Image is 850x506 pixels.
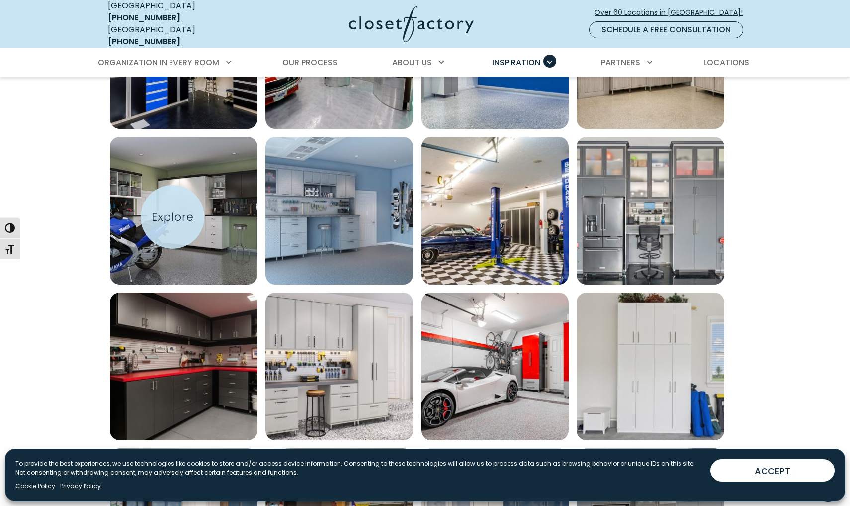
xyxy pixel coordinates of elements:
[265,293,413,440] a: Open inspiration gallery to preview enlarged image
[421,137,569,285] a: Open inspiration gallery to preview enlarged image
[265,137,413,285] img: Industrial style garage system with textured steel cabinetry, omni track storage for seasonal spo...
[110,293,257,440] img: Custom garage cabinetry with slatwall organizers, fishing racks, and utility hooks
[349,6,474,42] img: Closet Factory Logo
[110,137,257,285] img: Two-tone cabinet system in high-gloss white and black, glass front doors, open shelving, and deco...
[15,482,55,491] a: Cookie Policy
[108,24,252,48] div: [GEOGRAPHIC_DATA]
[703,57,749,68] span: Locations
[108,12,180,23] a: [PHONE_NUMBER]
[98,57,219,68] span: Organization in Every Room
[265,293,413,440] img: Garage system with flat-panel cabinets in Dove Grey, featuring a built-in workbench, utility hook...
[595,7,751,18] span: Over 60 Locations in [GEOGRAPHIC_DATA]!
[110,137,257,285] a: Open inspiration gallery to preview enlarged image
[492,57,540,68] span: Inspiration
[265,137,413,285] a: Open inspiration gallery to preview enlarged image
[577,293,724,440] a: Open inspiration gallery to preview enlarged image
[601,57,640,68] span: Partners
[110,293,257,440] a: Open inspiration gallery to preview enlarged image
[421,293,569,440] img: Luxury sports garage with high-gloss red cabinetry, gray base drawers, and vertical bike racks
[91,49,759,77] nav: Primary Menu
[577,293,724,440] img: Garage with white cabinetry with integrated handles, slatwall system for garden tools and power e...
[282,57,338,68] span: Our Process
[577,137,724,285] a: Open inspiration gallery to preview enlarged image
[15,459,702,477] p: To provide the best experiences, we use technologies like cookies to store and/or access device i...
[589,21,743,38] a: Schedule a Free Consultation
[392,57,432,68] span: About Us
[421,137,569,285] img: Stylized garage system with black melamine cabinetry, open shelving, and slatwall organizer.
[577,137,724,285] img: Sophisticated gray garage cabinetry system with a refrigerator, overhead frosted glass cabinets, ...
[710,459,835,482] button: ACCEPT
[421,293,569,440] a: Open inspiration gallery to preview enlarged image
[108,36,180,47] a: [PHONE_NUMBER]
[60,482,101,491] a: Privacy Policy
[594,4,751,21] a: Over 60 Locations in [GEOGRAPHIC_DATA]!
